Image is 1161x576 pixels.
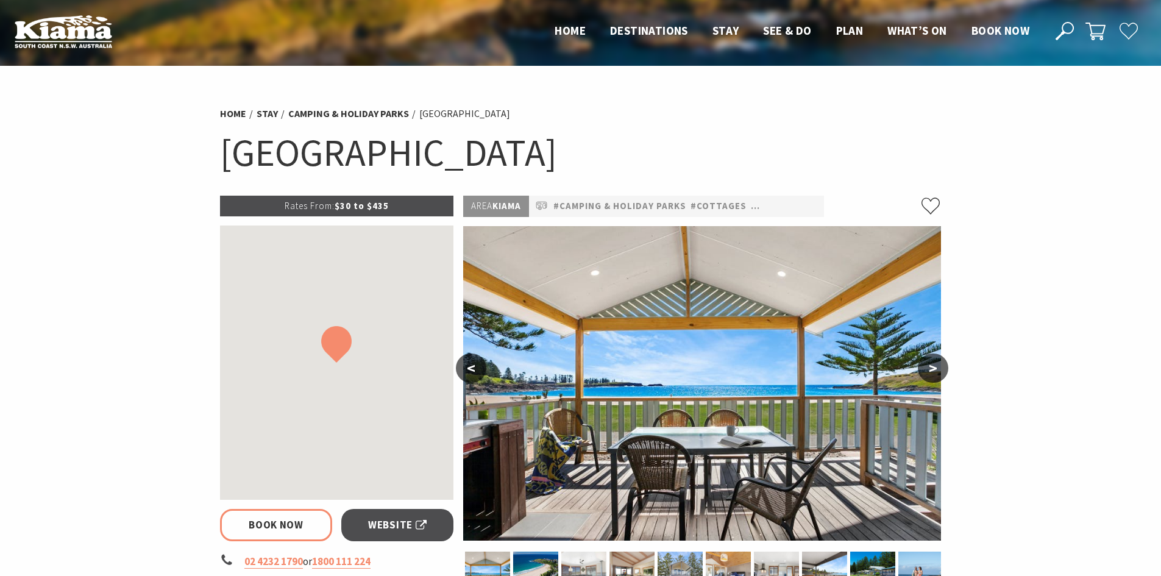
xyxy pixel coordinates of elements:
h1: [GEOGRAPHIC_DATA] [220,128,942,177]
a: Stay [257,107,278,120]
span: What’s On [887,23,947,38]
img: Kendalls on the Beach Holiday Park [463,226,941,541]
li: [GEOGRAPHIC_DATA] [419,106,510,122]
a: Website [341,509,454,541]
span: See & Do [763,23,811,38]
span: Destinations [610,23,688,38]
img: Kiama Logo [15,15,112,48]
a: Camping & Holiday Parks [288,107,409,120]
span: Website [368,517,427,533]
a: #Pet Friendly [751,199,822,214]
a: #Camping & Holiday Parks [553,199,686,214]
a: #Cottages [691,199,747,214]
a: 1800 111 224 [312,555,371,569]
span: Area [471,200,492,212]
p: Kiama [463,196,529,217]
span: Plan [836,23,864,38]
nav: Main Menu [542,21,1042,41]
span: Book now [971,23,1029,38]
a: Book Now [220,509,333,541]
a: 02 4232 1790 [244,555,303,569]
p: $30 to $435 [220,196,454,216]
li: or [220,553,454,570]
a: Home [220,107,246,120]
button: < [456,354,486,383]
button: > [918,354,948,383]
span: Home [555,23,586,38]
span: Stay [712,23,739,38]
span: Rates From: [285,200,335,212]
